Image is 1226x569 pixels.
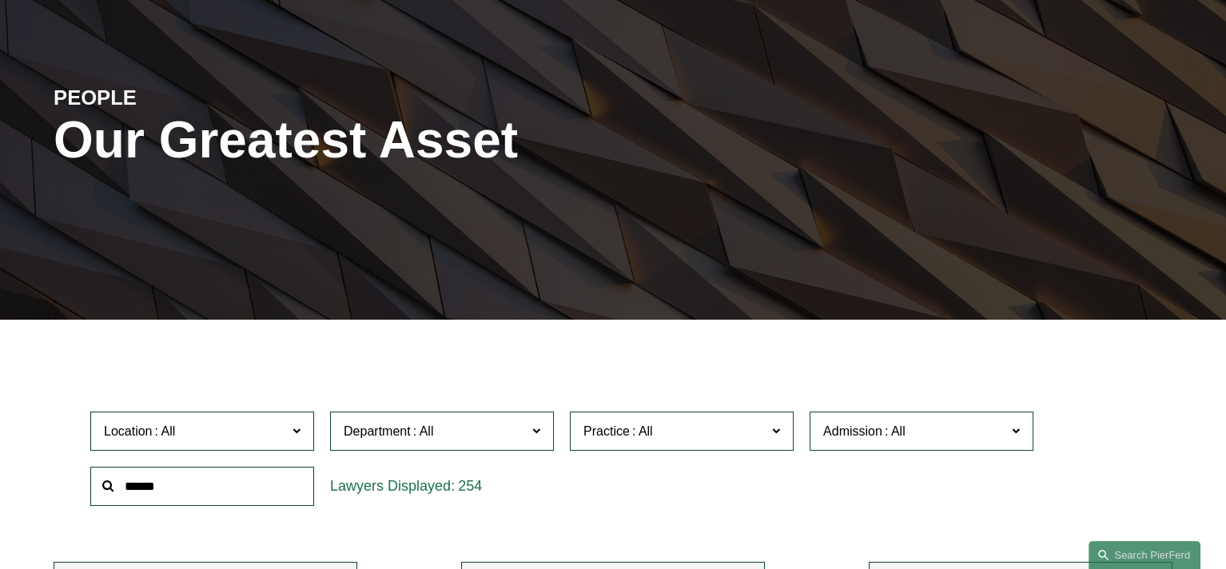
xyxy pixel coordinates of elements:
span: Location [104,424,153,438]
span: 254 [458,478,482,494]
a: Search this site [1089,541,1200,569]
span: Department [344,424,411,438]
h1: Our Greatest Asset [54,111,799,169]
span: Practice [583,424,630,438]
span: Admission [823,424,882,438]
h4: PEOPLE [54,85,333,110]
